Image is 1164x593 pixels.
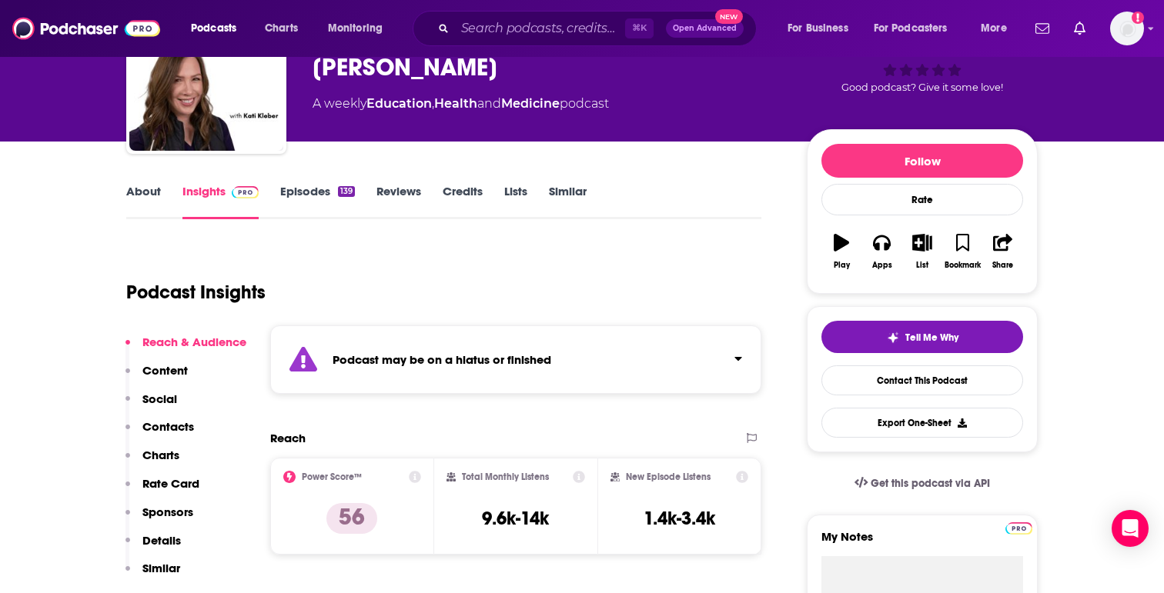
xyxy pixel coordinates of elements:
a: Episodes139 [280,184,355,219]
div: List [916,261,928,270]
p: Details [142,533,181,548]
button: Charts [125,448,179,476]
button: Social [125,391,177,420]
span: Charts [265,18,298,39]
a: InsightsPodchaser Pro [182,184,259,219]
a: Similar [549,184,587,219]
div: Bookmark [945,261,981,270]
a: Medicine [501,96,560,111]
span: More [981,18,1007,39]
span: ⌘ K [625,18,654,38]
input: Search podcasts, credits, & more... [455,16,625,41]
button: Content [125,363,188,391]
img: User Profile [1110,12,1144,45]
p: Social [142,391,177,406]
div: Open Intercom Messenger [1112,510,1149,547]
button: tell me why sparkleTell Me Why [821,321,1023,353]
h1: Podcast Insights [126,281,266,304]
a: Show notifications dropdown [1068,15,1092,42]
span: Monitoring [328,18,383,39]
button: Sponsors [125,505,193,533]
span: For Business [788,18,848,39]
button: Play [821,224,861,279]
span: and [477,96,501,111]
span: Tell Me Why [905,331,958,344]
a: Credits [443,184,483,219]
a: Charts [255,16,307,41]
span: , [432,96,434,111]
span: For Podcasters [874,18,948,39]
h2: Total Monthly Listens [462,471,549,482]
span: Podcasts [191,18,236,39]
span: Logged in as alignPR [1110,12,1144,45]
button: Export One-Sheet [821,408,1023,438]
a: Get this podcast via API [842,465,1002,502]
div: 139 [338,186,355,197]
p: Content [142,363,188,378]
a: Pro website [1005,520,1032,535]
a: Lists [504,184,527,219]
h3: 1.4k-3.4k [644,507,715,530]
span: Open Advanced [673,25,737,32]
p: Rate Card [142,476,199,491]
svg: Add a profile image [1132,12,1144,24]
button: Apps [861,224,901,279]
img: Podchaser Pro [1005,522,1032,535]
button: open menu [317,16,403,41]
button: Share [983,224,1023,279]
button: open menu [777,16,868,41]
img: Podchaser Pro [232,186,259,198]
button: Reach & Audience [125,335,246,363]
span: Get this podcast via API [871,477,990,490]
div: Play [834,261,850,270]
button: Similar [125,561,180,589]
h2: Power Score™ [302,471,362,482]
button: Contacts [125,419,194,448]
p: Charts [142,448,179,462]
a: About [126,184,161,219]
section: Click to expand status details [270,325,761,394]
div: Rate [821,184,1023,215]
button: open menu [180,16,256,41]
h3: 9.6k-14k [482,507,549,530]
h2: New Episode Listens [626,471,711,482]
button: Show profile menu [1110,12,1144,45]
strong: Podcast may be on a hiatus or finished [333,352,551,367]
a: Education [366,96,432,111]
button: Details [125,533,181,561]
div: Apps [872,261,892,270]
a: Health [434,96,477,111]
div: Share [992,261,1013,270]
button: open menu [970,16,1026,41]
button: Open AdvancedNew [666,19,744,38]
div: A weekly podcast [313,95,609,113]
p: Contacts [142,419,194,434]
p: Reach & Audience [142,335,246,349]
button: Follow [821,144,1023,178]
img: tell me why sparkle [887,331,899,344]
a: Reviews [376,184,421,219]
img: Podchaser - Follow, Share and Rate Podcasts [12,14,160,43]
button: List [902,224,942,279]
div: Search podcasts, credits, & more... [427,11,771,46]
span: New [715,9,743,24]
h2: Reach [270,431,306,445]
p: 56 [326,503,377,534]
span: Good podcast? Give it some love! [841,82,1003,93]
a: Contact This Podcast [821,365,1023,395]
p: Similar [142,561,180,575]
button: Rate Card [125,476,199,505]
button: open menu [864,16,970,41]
a: Show notifications dropdown [1029,15,1055,42]
p: Sponsors [142,505,193,519]
label: My Notes [821,529,1023,556]
button: Bookmark [942,224,982,279]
